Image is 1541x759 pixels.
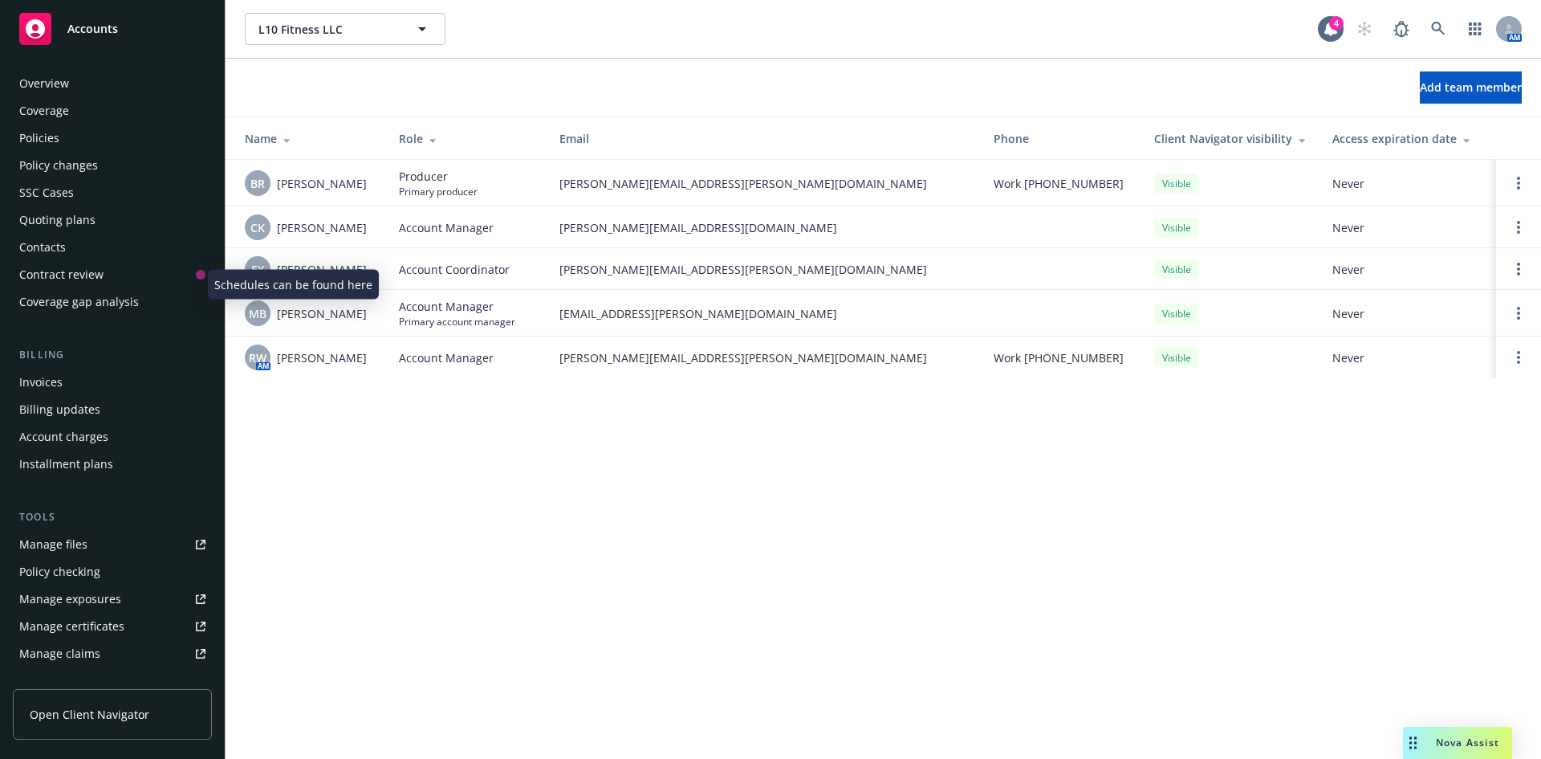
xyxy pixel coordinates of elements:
div: Manage exposures [19,586,121,612]
a: Overview [13,71,212,96]
div: 4 [1329,16,1344,31]
span: [PERSON_NAME][EMAIL_ADDRESS][PERSON_NAME][DOMAIN_NAME] [559,349,968,366]
div: Manage BORs [19,668,95,694]
div: Invoices [19,369,63,395]
span: Primary producer [399,185,478,198]
div: Visible [1154,304,1199,324]
span: Nova Assist [1436,736,1499,749]
a: Manage files [13,532,212,557]
span: MB [249,305,266,322]
a: Manage exposures [13,586,212,612]
span: Account Manager [399,298,515,315]
div: Manage claims [19,641,100,667]
a: Accounts [13,6,212,51]
div: Tools [13,509,212,525]
div: Overview [19,71,69,96]
div: Coverage gap analysis [19,289,139,315]
span: Never [1332,175,1483,192]
div: Billing updates [19,397,100,422]
a: Open options [1509,304,1528,323]
span: [PERSON_NAME] [277,261,367,278]
div: Visible [1154,218,1199,238]
a: Contract review [13,262,212,288]
span: Account Manager [399,219,494,236]
div: Visible [1154,259,1199,280]
div: Account charges [19,424,108,450]
a: Installment plans [13,451,212,477]
span: CK [250,219,265,236]
span: L10 Fitness LLC [258,21,397,38]
div: Email [559,130,968,147]
div: Phone [994,130,1128,147]
a: Invoices [13,369,212,395]
a: Search [1422,13,1454,45]
span: Never [1332,261,1483,278]
span: Work [PHONE_NUMBER] [994,175,1124,192]
span: [PERSON_NAME][EMAIL_ADDRESS][DOMAIN_NAME] [559,219,968,236]
div: Policy checking [19,559,100,585]
span: [PERSON_NAME] [277,219,367,236]
div: Visible [1154,173,1199,194]
a: Billing updates [13,397,212,422]
div: Drag to move [1403,727,1423,759]
div: Policies [19,125,59,151]
span: Account Manager [399,349,494,366]
span: Open Client Navigator [30,706,149,723]
a: Manage BORs [13,668,212,694]
a: Manage claims [13,641,212,667]
div: Policy changes [19,153,98,178]
span: RW [249,349,266,366]
a: Open options [1509,348,1528,367]
div: Role [399,130,534,147]
span: BR [250,175,265,192]
span: EY [251,261,264,278]
a: Coverage gap analysis [13,289,212,315]
div: Coverage [19,98,69,124]
span: Account Coordinator [399,261,510,278]
span: Never [1332,349,1483,366]
div: Quoting plans [19,207,96,233]
span: Accounts [67,22,118,35]
a: Policy changes [13,153,212,178]
a: Open options [1509,259,1528,279]
div: Client Navigator visibility [1154,130,1307,147]
span: [PERSON_NAME] [277,175,367,192]
a: Open options [1509,218,1528,237]
span: Add team member [1420,80,1522,95]
a: Manage certificates [13,614,212,639]
div: Visible [1154,348,1199,368]
div: Access expiration date [1332,130,1483,147]
div: Name [245,130,373,147]
a: Quoting plans [13,207,212,233]
a: SSC Cases [13,180,212,206]
span: Never [1332,305,1483,322]
a: Policies [13,125,212,151]
div: SSC Cases [19,180,74,206]
a: Switch app [1459,13,1491,45]
a: Policy checking [13,559,212,585]
div: Manage files [19,532,87,557]
a: Start snowing [1348,13,1380,45]
div: Manage certificates [19,614,124,639]
span: [PERSON_NAME][EMAIL_ADDRESS][PERSON_NAME][DOMAIN_NAME] [559,261,968,278]
div: Installment plans [19,451,113,477]
button: Nova Assist [1403,727,1512,759]
a: Open options [1509,173,1528,193]
span: Work [PHONE_NUMBER] [994,349,1124,366]
div: Contract review [19,262,104,288]
span: Never [1332,219,1483,236]
span: [PERSON_NAME][EMAIL_ADDRESS][PERSON_NAME][DOMAIN_NAME] [559,175,968,192]
div: Billing [13,347,212,363]
div: Contacts [19,235,66,260]
span: [EMAIL_ADDRESS][PERSON_NAME][DOMAIN_NAME] [559,305,968,322]
span: Primary account manager [399,315,515,328]
a: Contacts [13,235,212,260]
span: [PERSON_NAME] [277,305,367,322]
span: [PERSON_NAME] [277,349,367,366]
a: Coverage [13,98,212,124]
a: Account charges [13,424,212,450]
span: Producer [399,168,478,185]
button: Add team member [1420,71,1522,104]
a: Report a Bug [1385,13,1417,45]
